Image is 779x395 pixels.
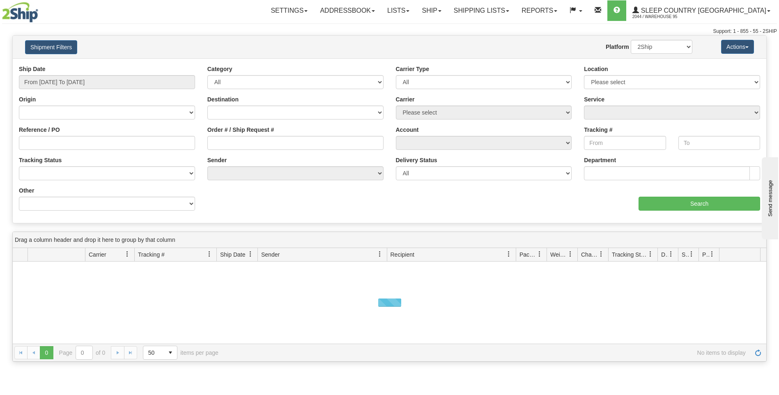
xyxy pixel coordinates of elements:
[639,7,766,14] span: Sleep Country [GEOGRAPHIC_DATA]
[705,247,719,261] a: Pickup Status filter column settings
[2,2,38,23] img: logo2044.jpg
[40,346,53,359] span: Page 0
[721,40,754,54] button: Actions
[594,247,608,261] a: Charge filter column settings
[664,247,678,261] a: Delivery Status filter column settings
[606,43,629,51] label: Platform
[19,126,60,134] label: Reference / PO
[643,247,657,261] a: Tracking Status filter column settings
[584,136,666,150] input: From
[207,65,232,73] label: Category
[626,0,777,21] a: Sleep Country [GEOGRAPHIC_DATA] 2044 / Warehouse 95
[2,28,777,35] div: Support: 1 - 855 - 55 - 2SHIP
[396,126,419,134] label: Account
[220,250,245,259] span: Ship Date
[563,247,577,261] a: Weight filter column settings
[661,250,668,259] span: Delivery Status
[25,40,77,54] button: Shipment Filters
[261,250,280,259] span: Sender
[19,95,36,103] label: Origin
[502,247,516,261] a: Recipient filter column settings
[584,156,616,164] label: Department
[230,349,746,356] span: No items to display
[373,247,387,261] a: Sender filter column settings
[533,247,547,261] a: Packages filter column settings
[207,156,227,164] label: Sender
[678,136,760,150] input: To
[19,186,34,195] label: Other
[148,349,159,357] span: 50
[59,346,106,360] span: Page of 0
[143,346,177,360] span: Page sizes drop down
[584,65,608,73] label: Location
[202,247,216,261] a: Tracking # filter column settings
[632,13,694,21] span: 2044 / Warehouse 95
[381,0,416,21] a: Lists
[639,197,760,211] input: Search
[120,247,134,261] a: Carrier filter column settings
[396,95,415,103] label: Carrier
[685,247,699,261] a: Shipment Issues filter column settings
[581,250,598,259] span: Charge
[416,0,447,21] a: Ship
[6,7,76,13] div: Send message
[519,250,537,259] span: Packages
[207,126,274,134] label: Order # / Ship Request #
[244,247,257,261] a: Ship Date filter column settings
[314,0,381,21] a: Addressbook
[143,346,218,360] span: items per page
[448,0,515,21] a: Shipping lists
[612,250,648,259] span: Tracking Status
[264,0,314,21] a: Settings
[584,126,612,134] label: Tracking #
[550,250,568,259] span: Weight
[396,65,429,73] label: Carrier Type
[515,0,563,21] a: Reports
[207,95,239,103] label: Destination
[584,95,604,103] label: Service
[760,156,778,239] iframe: chat widget
[391,250,414,259] span: Recipient
[751,346,765,359] a: Refresh
[19,65,46,73] label: Ship Date
[164,346,177,359] span: select
[396,156,437,164] label: Delivery Status
[89,250,106,259] span: Carrier
[13,232,766,248] div: grid grouping header
[702,250,709,259] span: Pickup Status
[138,250,165,259] span: Tracking #
[19,156,62,164] label: Tracking Status
[682,250,689,259] span: Shipment Issues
